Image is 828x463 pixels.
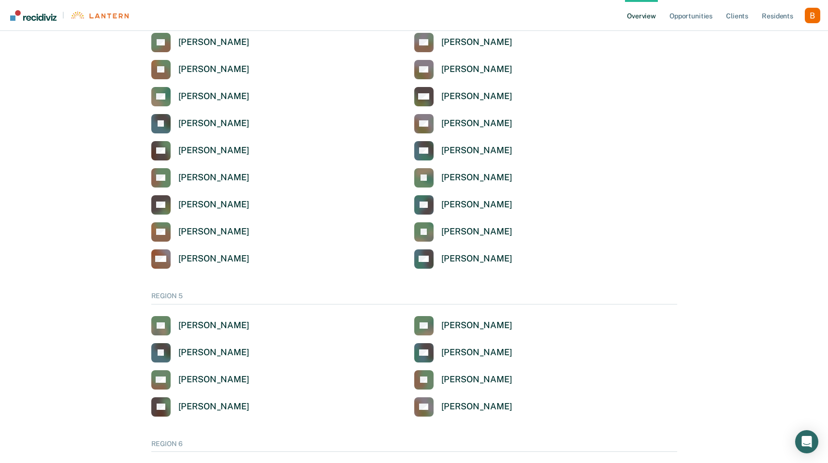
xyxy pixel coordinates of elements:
button: Profile dropdown button [805,8,820,23]
a: [PERSON_NAME] [414,370,512,390]
div: [PERSON_NAME] [441,172,512,183]
div: [PERSON_NAME] [178,91,249,102]
a: [PERSON_NAME] [414,195,512,215]
div: [PERSON_NAME] [441,37,512,48]
div: [PERSON_NAME] [178,253,249,264]
a: [PERSON_NAME] [151,370,249,390]
a: [PERSON_NAME] [151,168,249,188]
a: [PERSON_NAME] [414,222,512,242]
a: [PERSON_NAME] [414,343,512,362]
a: [PERSON_NAME] [151,316,249,335]
a: [PERSON_NAME] [151,222,249,242]
div: [PERSON_NAME] [178,401,249,412]
div: [PERSON_NAME] [178,347,249,358]
div: [PERSON_NAME] [178,226,249,237]
a: [PERSON_NAME] [151,87,249,106]
div: [PERSON_NAME] [178,118,249,129]
a: [PERSON_NAME] [151,141,249,160]
div: [PERSON_NAME] [178,64,249,75]
div: [PERSON_NAME] [441,145,512,156]
a: [PERSON_NAME] [151,114,249,133]
div: [PERSON_NAME] [178,320,249,331]
div: [PERSON_NAME] [441,347,512,358]
a: [PERSON_NAME] [151,195,249,215]
a: [PERSON_NAME] [414,60,512,79]
div: [PERSON_NAME] [441,401,512,412]
a: [PERSON_NAME] [151,397,249,417]
a: [PERSON_NAME] [414,87,512,106]
div: [PERSON_NAME] [441,91,512,102]
div: [PERSON_NAME] [441,226,512,237]
div: [PERSON_NAME] [441,64,512,75]
span: | [57,11,70,19]
a: [PERSON_NAME] [414,316,512,335]
a: [PERSON_NAME] [151,33,249,52]
div: [PERSON_NAME] [178,172,249,183]
div: Open Intercom Messenger [795,430,818,453]
div: [PERSON_NAME] [441,199,512,210]
a: [PERSON_NAME] [414,397,512,417]
a: [PERSON_NAME] [414,168,512,188]
img: Lantern [70,12,129,19]
a: [PERSON_NAME] [414,141,512,160]
div: [PERSON_NAME] [441,253,512,264]
div: REGION 5 [151,292,677,304]
img: Recidiviz [10,10,57,21]
div: [PERSON_NAME] [441,118,512,129]
a: [PERSON_NAME] [151,249,249,269]
div: [PERSON_NAME] [441,320,512,331]
div: REGION 6 [151,440,677,452]
a: [PERSON_NAME] [414,249,512,269]
div: [PERSON_NAME] [178,374,249,385]
div: [PERSON_NAME] [441,374,512,385]
div: [PERSON_NAME] [178,145,249,156]
div: [PERSON_NAME] [178,199,249,210]
a: [PERSON_NAME] [151,60,249,79]
a: [PERSON_NAME] [414,114,512,133]
a: [PERSON_NAME] [151,343,249,362]
div: [PERSON_NAME] [178,37,249,48]
a: [PERSON_NAME] [414,33,512,52]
